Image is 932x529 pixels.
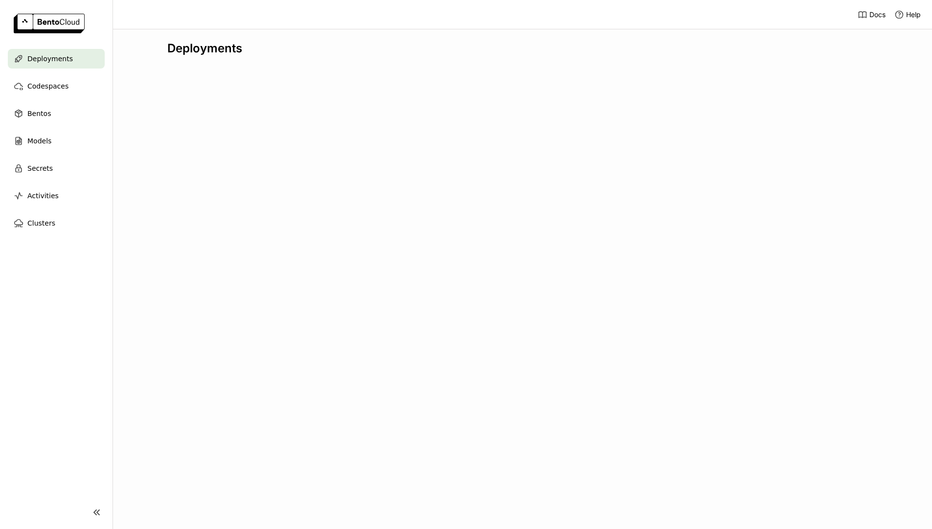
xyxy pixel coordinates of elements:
a: Activities [8,186,105,206]
span: Help [906,10,921,19]
span: Deployments [27,53,73,65]
a: Bentos [8,104,105,123]
span: Clusters [27,217,55,229]
span: Models [27,135,51,147]
a: Docs [858,10,886,20]
span: Docs [869,10,886,19]
span: Secrets [27,162,53,174]
span: Codespaces [27,80,68,92]
img: logo [14,14,85,33]
span: Bentos [27,108,51,119]
span: Activities [27,190,59,202]
div: Help [894,10,921,20]
div: Deployments [167,41,878,56]
a: Models [8,131,105,151]
a: Clusters [8,213,105,233]
a: Secrets [8,159,105,178]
